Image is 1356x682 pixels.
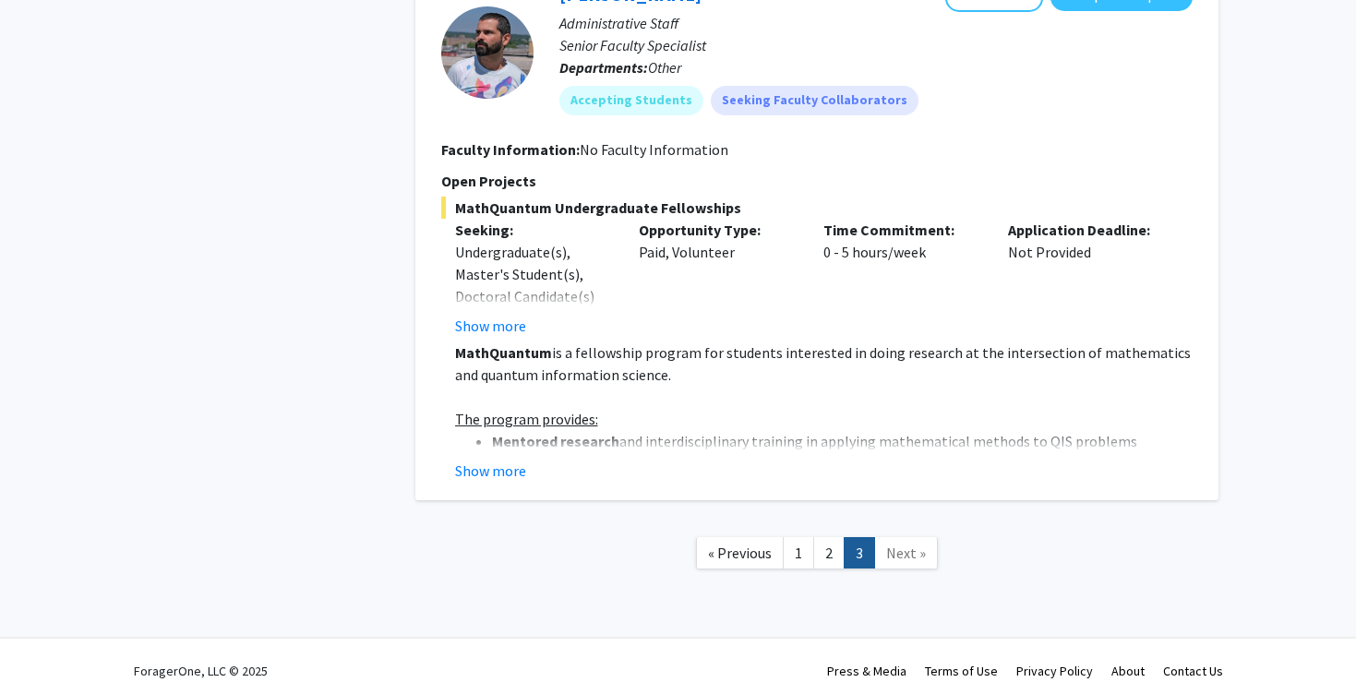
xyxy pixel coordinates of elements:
button: Show more [455,460,526,482]
p: Seeking: [455,219,612,241]
span: MathQuantum Undergraduate Fellowships [441,197,1193,219]
a: Contact Us [1163,663,1223,679]
div: Undergraduate(s), Master's Student(s), Doctoral Candidate(s) (PhD, MD, DMD, PharmD, etc.), Postdo... [455,241,612,418]
a: 1 [783,537,814,569]
div: Not Provided [994,219,1179,337]
p: Application Deadline: [1008,219,1165,241]
p: Time Commitment: [823,219,980,241]
a: Press & Media [827,663,906,679]
span: Other [648,58,681,77]
a: Terms of Use [925,663,998,679]
iframe: Chat [14,599,78,668]
mat-chip: Seeking Faculty Collaborators [711,86,918,115]
p: Senior Faculty Specialist [559,34,1193,56]
span: « Previous [708,544,772,562]
a: About [1111,663,1145,679]
u: The program provides: [455,410,598,428]
a: Privacy Policy [1016,663,1093,679]
span: Next » [886,544,926,562]
p: Open Projects [441,170,1193,192]
div: 0 - 5 hours/week [810,219,994,337]
strong: MathQuantum [455,343,552,362]
nav: Page navigation [415,519,1218,593]
mat-chip: Accepting Students [559,86,703,115]
a: Previous [696,537,784,569]
a: 3 [844,537,875,569]
b: Faculty Information: [441,140,580,159]
span: No Faculty Information [580,140,728,159]
li: and interdisciplinary training in applying mathematical methods to QIS problems [492,430,1193,452]
button: Show more [455,315,526,337]
strong: Mentored research [492,432,619,450]
p: is a fellowship program for students interested in doing research at the intersection of mathemat... [455,341,1193,386]
p: Opportunity Type: [639,219,796,241]
a: Next Page [874,537,938,569]
p: Administrative Staff [559,12,1193,34]
b: Departments: [559,58,648,77]
a: 2 [813,537,845,569]
div: Paid, Volunteer [625,219,810,337]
